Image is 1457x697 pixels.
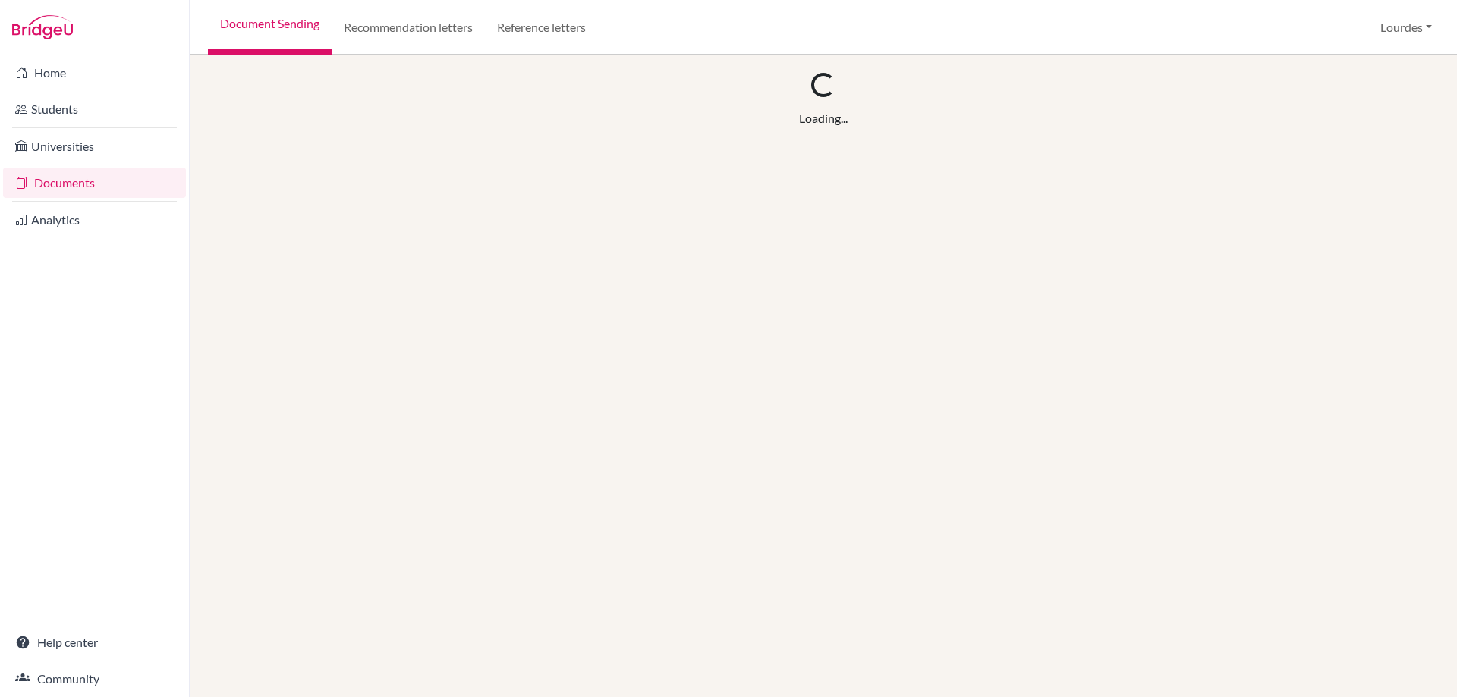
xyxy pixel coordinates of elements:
button: Lourdes [1374,13,1439,42]
a: Documents [3,168,186,198]
a: Universities [3,131,186,162]
img: Bridge-U [12,15,73,39]
a: Community [3,664,186,694]
a: Help center [3,627,186,658]
a: Students [3,94,186,124]
a: Home [3,58,186,88]
a: Analytics [3,205,186,235]
div: Loading... [799,109,848,127]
